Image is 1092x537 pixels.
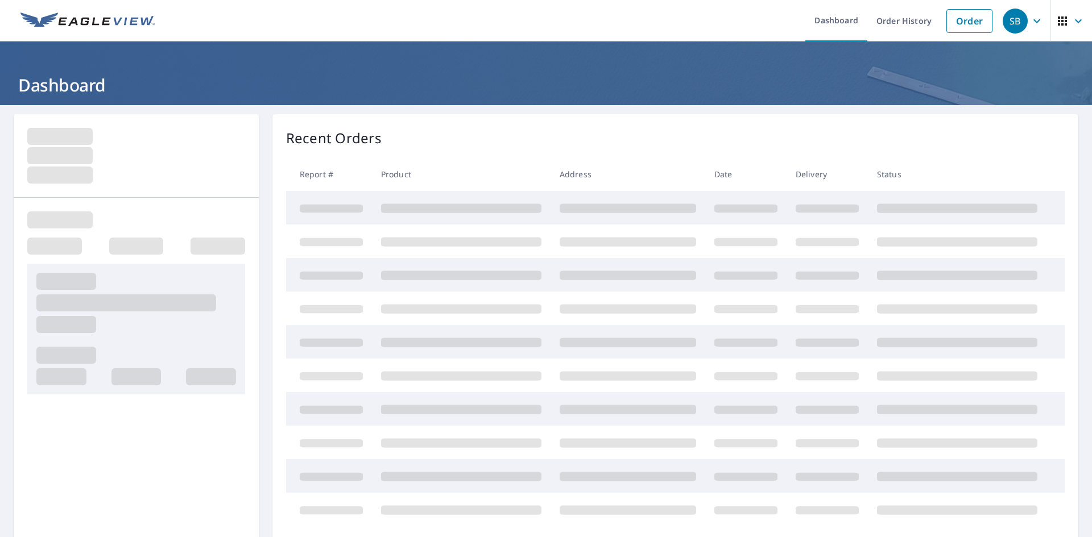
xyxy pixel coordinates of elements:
p: Recent Orders [286,128,382,148]
th: Address [551,157,705,191]
th: Date [705,157,787,191]
th: Status [868,157,1046,191]
th: Report # [286,157,372,191]
a: Order [946,9,992,33]
h1: Dashboard [14,73,1078,97]
th: Delivery [787,157,868,191]
th: Product [372,157,551,191]
img: EV Logo [20,13,155,30]
div: SB [1003,9,1028,34]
